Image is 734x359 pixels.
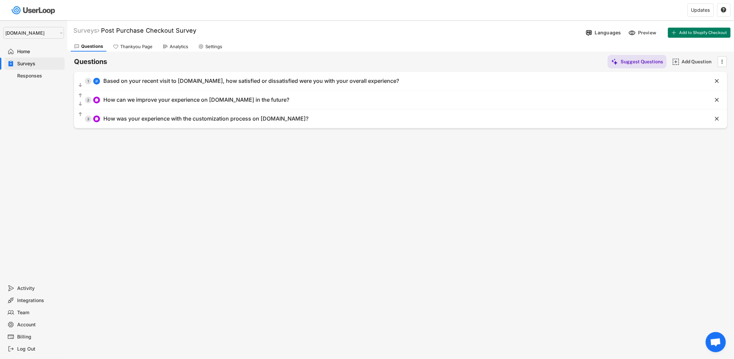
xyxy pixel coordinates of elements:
div: Languages [595,30,621,36]
button:  [714,116,721,122]
div: Preview [638,30,658,36]
text:  [715,115,719,122]
img: ConversationMinor.svg [95,117,99,121]
h6: Questions [74,57,107,66]
text:  [79,101,82,107]
div: Billing [18,334,62,340]
div: Settings [205,44,222,50]
div: Surveys [18,61,62,67]
div: Activity [18,285,62,292]
div: Analytics [170,44,188,50]
div: Updates [691,8,710,12]
div: Account [18,322,62,328]
button:  [721,7,727,13]
text:  [715,96,719,103]
button:  [719,57,726,67]
button:  [714,97,721,103]
img: AddMajor.svg [672,58,679,65]
text:  [715,77,719,85]
div: Add Question [682,59,715,65]
div: Thankyou Page [120,44,153,50]
div: How can we improve your experience on [DOMAIN_NAME] in the future? [103,96,289,103]
div: Responses [18,73,62,79]
text:  [79,111,82,117]
img: Language%20Icon.svg [586,29,593,36]
font: Post Purchase Checkout Survey [101,27,196,34]
button:  [77,82,83,89]
div: Suggest Questions [621,59,663,65]
div: 1 [85,79,92,83]
div: How was your experience with the customization process on [DOMAIN_NAME]? [103,115,308,122]
text:  [79,93,82,98]
div: Questions [81,43,103,49]
div: 2 [85,98,92,102]
div: Team [18,309,62,316]
div: Integrations [18,297,62,304]
img: userloop-logo-01.svg [10,3,58,17]
text:  [721,7,727,13]
div: Surveys [73,27,99,34]
text:  [79,82,82,88]
text:  [722,58,723,65]
div: Based on your recent visit to [DOMAIN_NAME], how satisfied or dissatisfied were you with your ove... [103,77,399,85]
button:  [77,111,83,118]
div: Log Out [18,346,62,352]
button: Add to Shopify Checkout [668,28,731,38]
span: Add to Shopify Checkout [679,31,727,35]
button:  [77,92,83,99]
button:  [714,78,721,85]
div: 3 [85,117,92,121]
button:  [77,101,83,107]
img: ConversationMinor.svg [95,98,99,102]
div: Open chat [706,332,726,352]
img: MagicMajor%20%28Purple%29.svg [611,58,618,65]
div: Home [18,48,62,55]
img: AdjustIcon.svg [95,79,99,83]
